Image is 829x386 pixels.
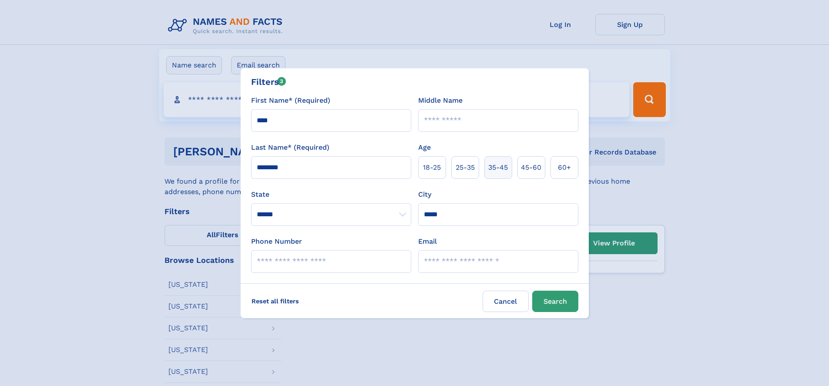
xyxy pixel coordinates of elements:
[532,291,578,312] button: Search
[521,162,541,173] span: 45‑60
[418,95,463,106] label: Middle Name
[418,142,431,153] label: Age
[251,189,411,200] label: State
[246,291,305,312] label: Reset all filters
[456,162,475,173] span: 25‑35
[418,189,431,200] label: City
[251,95,330,106] label: First Name* (Required)
[418,236,437,247] label: Email
[251,236,302,247] label: Phone Number
[558,162,571,173] span: 60+
[483,291,529,312] label: Cancel
[251,75,286,88] div: Filters
[251,142,329,153] label: Last Name* (Required)
[423,162,441,173] span: 18‑25
[488,162,508,173] span: 35‑45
